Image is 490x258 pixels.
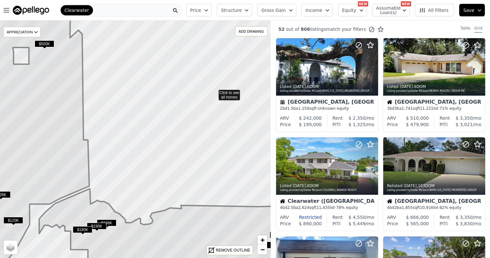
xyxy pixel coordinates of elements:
button: Income [301,4,333,16]
a: Zoom out [258,245,267,254]
div: PITI [440,121,448,128]
span: 10,916 [420,205,433,210]
time: 2025-09-18 00:00 [293,84,306,89]
div: Listed , 6 DOM [280,183,375,188]
div: Listing provided by Stellar MLS and COLDWELL BANKER REALTY [280,188,375,192]
div: Price [387,220,398,227]
span: 806 [299,27,310,32]
span: Price [190,7,201,13]
div: [GEOGRAPHIC_DATA], [GEOGRAPHIC_DATA] [387,99,481,106]
div: ARV [280,115,289,121]
a: Zoom in [258,235,267,245]
div: ADD DRAWING [235,27,267,36]
div: Listing provided by Stellar MLS and BHHS [US_STATE] PROPERTIES GROUP [280,89,375,93]
a: Listed [DATE],6DOMListing provided byStellar MLSand BHHS [US_STATE] PROPERTIES GROUPTownhouse[GEO... [276,38,378,132]
div: Rent [440,115,450,121]
div: Restricted [289,214,322,220]
span: 1,150 [298,106,309,111]
div: 3 bd 3 ba sqft lot · 71% equity [387,106,481,111]
div: Table [460,26,470,33]
span: $180K [73,226,92,233]
div: /mo [343,214,374,220]
span: + [260,236,265,244]
span: $550K [270,232,289,238]
div: Clearwater ([GEOGRAPHIC_DATA][PERSON_NAME]) [280,199,374,205]
a: Listed [DATE],6DOMListing provided byStellar MLSand COLDWELL BANKER REALTYHouseClearwater ([GEOGR... [276,137,378,231]
div: Relisted , 103 DOM [387,183,482,188]
span: 52 [278,27,284,32]
span: match your filters [326,26,366,32]
span: Equity [342,7,356,13]
span: $ 565,000 [406,221,429,226]
div: Listed , 6 DOM [387,84,482,89]
span: $ 890,000 [299,221,322,226]
div: ARV [387,115,396,121]
span: 1,855 [402,205,413,210]
span: All Filters [419,7,449,13]
img: Pellego [13,6,49,15]
span: $ 242,000 [299,116,322,121]
div: $550K [270,232,289,241]
img: House [387,99,392,105]
span: 2,624 [298,205,309,210]
a: Listed [DATE],6DOMListing provided byStellar MLSand RE/MAX REALTEC GROUP INCHouse[GEOGRAPHIC_DATA... [383,38,485,132]
div: Listing provided by Stellar MLS and RE/MAX REALTEC GROUP INC [387,89,482,93]
div: out of listings [271,26,384,33]
div: /mo [450,214,481,220]
span: $ 3,350 [456,215,473,220]
img: House [387,199,392,204]
button: Price [186,4,212,16]
div: Rent [440,214,450,220]
div: PITI [333,220,341,227]
time: 2025-09-18 00:00 [400,84,413,89]
div: $500K [35,40,54,50]
div: 4 bd 2.5 ba sqft lot · 78% equity [280,205,374,210]
div: PITI [333,121,341,128]
span: Gross Gain [261,7,286,13]
div: NEW [401,1,411,6]
div: Rent [333,214,343,220]
span: $120K [4,217,23,224]
div: Price [387,121,398,128]
div: Listing provided by Stellar MLS and BHHS [US_STATE] PROPERTIES GROUP [387,188,482,192]
button: Equity [338,4,367,16]
span: $ 3,830 [456,221,473,226]
div: 2 bd 1.5 ba sqft · Unknown equity [280,106,374,111]
div: $199K [97,219,116,229]
span: $ 3,021 [456,122,473,127]
div: [GEOGRAPHIC_DATA], [GEOGRAPHIC_DATA] [280,99,374,106]
div: Listed , 6 DOM [280,84,375,89]
span: $190K [87,223,106,229]
div: $190K [87,223,106,232]
span: $ 5,449 [349,221,366,226]
span: $ 510,000 [406,116,429,121]
div: $120K [4,217,23,226]
div: 4 bd 2 ba sqft lot · 82% equity [387,205,481,210]
div: Rent [333,115,343,121]
span: − [260,245,265,254]
div: APPRECIATION [3,27,41,37]
span: Structure [221,7,241,13]
span: $ 2,350 [349,116,366,121]
div: Grid [474,26,482,33]
span: $ 3,350 [456,116,473,121]
span: $ 4,550 [349,215,366,220]
span: Assumable Loan(s) [376,6,397,15]
time: 2025-09-18 00:00 [293,184,306,188]
img: Townhouse [280,99,285,105]
span: 11,435 [317,205,330,210]
div: NEW [358,1,368,6]
span: $500K [35,40,54,47]
div: [GEOGRAPHIC_DATA], [GEOGRAPHIC_DATA] [387,199,481,205]
span: $ 666,000 [406,215,429,220]
button: Structure [217,4,252,16]
div: Price [280,121,291,128]
span: Save [463,7,474,13]
div: $180K [73,226,92,236]
span: $ 1,325 [349,122,366,127]
time: 2025-09-16 14:43 [404,184,417,188]
img: House [280,199,285,204]
div: ARV [280,214,289,220]
span: 1,741 [402,106,413,111]
button: Save [459,4,485,16]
